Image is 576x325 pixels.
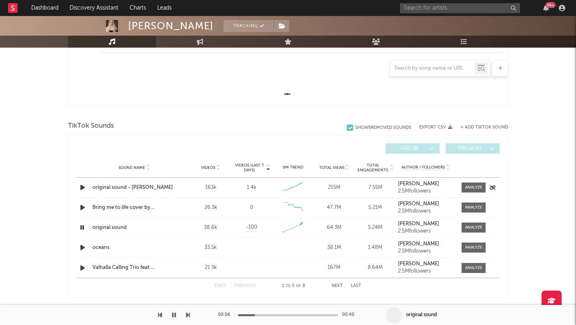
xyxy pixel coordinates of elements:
a: [PERSON_NAME] [398,221,454,227]
div: 163k [192,184,229,192]
div: 8.64M [357,264,394,272]
span: Total Views [319,165,344,170]
a: [PERSON_NAME] [398,261,454,267]
strong: [PERSON_NAME] [398,181,439,187]
div: 33.5k [192,244,229,252]
span: Total Engagements [357,163,389,173]
span: Sound Name [118,165,145,170]
button: Previous [234,284,256,288]
a: Bring me to life cover by [PERSON_NAME] [92,204,176,212]
div: original sound [406,311,437,319]
div: 2.5M followers [398,209,454,214]
button: + Add TikTok Sound [452,125,508,130]
span: to [286,284,290,288]
button: 99+ [543,5,549,11]
div: 6M Trend [274,165,312,171]
input: Search by song name or URL [390,65,475,72]
div: 0 [250,204,253,212]
strong: [PERSON_NAME] [398,221,439,227]
div: 2.5M followers [398,269,454,274]
button: Tracking [224,20,274,32]
a: original sound - [PERSON_NAME] [92,184,176,192]
div: 38.1M [316,244,353,252]
div: 2.5M followers [398,249,454,254]
div: 1 5 8 [272,281,316,291]
input: Search for artists [400,3,520,13]
button: UGC(8) [386,143,440,154]
button: Last [351,284,361,288]
div: 167M [316,264,353,272]
div: 64.3M [316,224,353,232]
span: UGC ( 8 ) [391,146,428,151]
div: [PERSON_NAME] [128,20,214,32]
div: 215M [316,184,353,192]
a: [PERSON_NAME] [398,241,454,247]
div: 00:06 [218,310,234,320]
div: 26.3k [192,204,229,212]
button: Export CSV [419,125,452,130]
span: Author / Followers [402,165,445,170]
div: 99 + [546,2,556,8]
button: First [215,284,226,288]
strong: [PERSON_NAME] [398,201,439,207]
span: TikTok Sounds [68,121,114,131]
a: original sound [92,224,176,232]
div: 47.7M [316,204,353,212]
a: Valhalla Calling Trio feat. [PERSON_NAME] [92,264,176,272]
div: 1.4k [247,184,256,192]
div: 1.48M [357,244,394,252]
div: 21.3k [192,264,229,272]
div: 38.6k [192,224,229,232]
span: of [296,284,301,288]
button: Official(0) [446,143,500,154]
strong: [PERSON_NAME] [398,241,439,247]
div: 5.24M [357,224,394,232]
a: [PERSON_NAME] [398,181,454,187]
div: 5.21M [357,204,394,212]
button: + Add TikTok Sound [460,125,508,130]
span: Videos [201,165,215,170]
span: Official ( 0 ) [451,146,488,151]
div: Show 5 Removed Sounds [355,125,411,130]
span: Videos (last 7 days) [233,163,266,173]
span: -100 [246,223,257,231]
div: 2.5M followers [398,189,454,194]
strong: [PERSON_NAME] [398,261,439,267]
a: [PERSON_NAME] [398,201,454,207]
a: oceans [92,244,176,252]
div: 2.5M followers [398,229,454,234]
button: Next [332,284,343,288]
div: 00:40 [342,310,358,320]
div: 7.55M [357,184,394,192]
